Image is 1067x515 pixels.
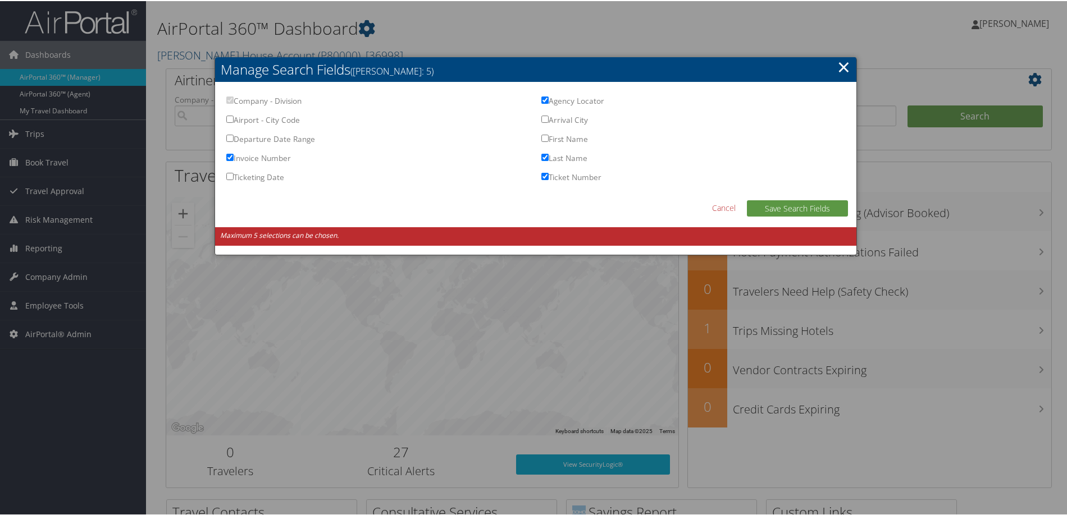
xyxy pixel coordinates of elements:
[226,171,284,188] label: Ticketing Date
[747,199,848,215] button: Save Search Fields
[541,114,549,122] input: Arrival City
[541,171,601,188] label: Ticket Number
[541,134,549,141] input: First Name
[226,95,234,103] input: Company - Division
[226,172,234,179] input: Ticketing Date
[541,94,604,112] label: Agency Locator
[541,151,587,169] label: Last Name
[226,134,234,141] input: Departure Date Range
[226,132,315,150] label: Departure Date Range
[541,172,549,179] input: Ticket Number
[226,113,300,131] label: Airport - City Code
[226,114,234,122] input: Airport - City Code
[837,54,850,77] a: Close
[712,201,736,213] a: Cancel
[541,95,549,103] input: Agency Locator
[215,56,857,81] h2: Manage Search Fields
[541,132,588,150] label: First Name
[350,64,434,76] span: ([PERSON_NAME]: 5)
[226,94,302,112] label: Company - Division
[226,151,291,169] label: Invoice Number
[215,226,857,245] small: Maximum 5 selections can be chosen.
[541,113,588,131] label: Arrival City
[226,153,234,160] input: Invoice Number
[541,153,549,160] input: Last Name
